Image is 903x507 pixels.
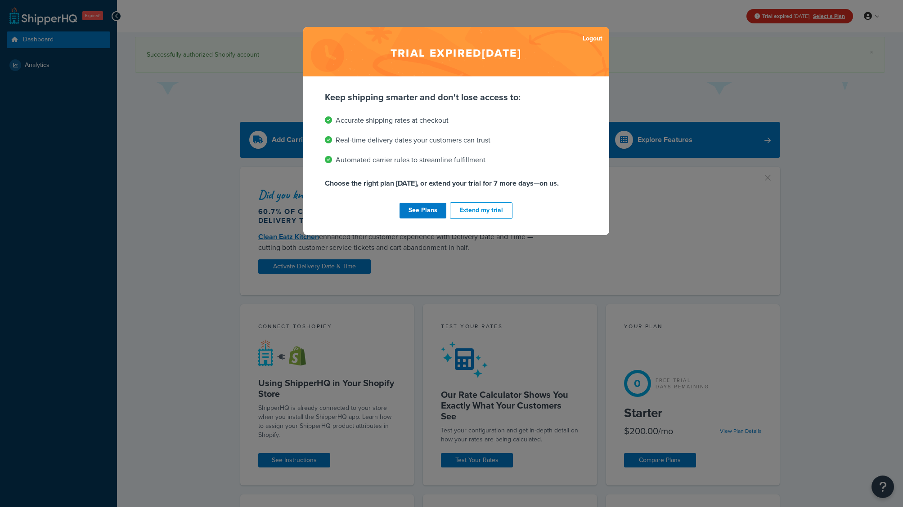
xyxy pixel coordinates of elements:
[325,134,588,147] li: Real-time delivery dates your customers can trust
[325,177,588,190] p: Choose the right plan [DATE], or extend your trial for 7 more days—on us.
[583,32,602,45] a: Logout
[325,114,588,127] li: Accurate shipping rates at checkout
[400,203,446,218] a: See Plans
[303,27,609,76] h2: Trial expired [DATE]
[325,154,588,166] li: Automated carrier rules to streamline fulfillment
[450,202,512,219] button: Extend my trial
[325,91,588,103] p: Keep shipping smarter and don't lose access to:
